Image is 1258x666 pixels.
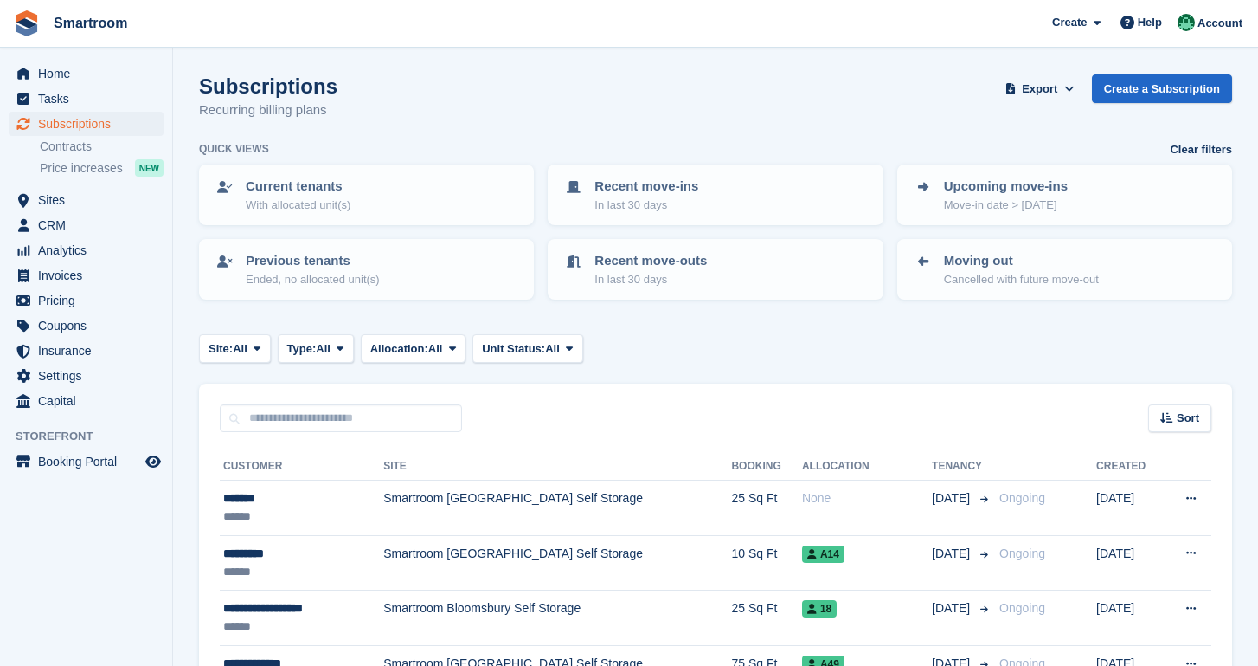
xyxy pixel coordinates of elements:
[731,453,801,481] th: Booking
[9,389,164,413] a: menu
[40,158,164,178] a: Price increases NEW
[383,591,731,646] td: Smartroom Bloomsbury Self Storage
[999,491,1045,505] span: Ongoing
[549,241,881,298] a: Recent move-outs In last 30 days
[802,453,932,481] th: Allocation
[38,288,142,313] span: Pricing
[370,340,428,358] span: Allocation:
[802,600,837,618] span: 18
[482,340,545,358] span: Unit Status:
[383,535,731,591] td: Smartroom [GEOGRAPHIC_DATA] Self Storage
[932,489,973,508] span: [DATE]
[472,334,582,363] button: Unit Status: All
[201,166,532,223] a: Current tenants With allocated unit(s)
[1022,81,1057,98] span: Export
[1138,14,1162,31] span: Help
[40,160,123,177] span: Price increases
[731,535,801,591] td: 10 Sq Ft
[38,314,142,338] span: Coupons
[802,489,932,508] div: None
[594,251,707,271] p: Recent move-outs
[38,87,142,111] span: Tasks
[199,141,269,157] h6: Quick views
[999,601,1045,615] span: Ongoing
[38,263,142,288] span: Invoices
[545,340,560,358] span: All
[246,271,380,288] p: Ended, no allocated unit(s)
[9,314,164,338] a: menu
[383,481,731,536] td: Smartroom [GEOGRAPHIC_DATA] Self Storage
[944,271,1099,288] p: Cancelled with future move-out
[38,339,142,363] span: Insurance
[38,112,142,136] span: Subscriptions
[9,87,164,111] a: menu
[209,340,233,358] span: Site:
[40,139,164,155] a: Contracts
[316,340,331,358] span: All
[38,213,142,237] span: CRM
[38,238,142,262] span: Analytics
[361,334,466,363] button: Allocation: All
[802,546,844,563] span: A14
[1170,141,1232,158] a: Clear filters
[135,159,164,177] div: NEW
[594,177,698,197] p: Recent move-ins
[944,251,1099,271] p: Moving out
[199,74,337,98] h1: Subscriptions
[9,339,164,363] a: menu
[1096,591,1163,646] td: [DATE]
[731,591,801,646] td: 25 Sq Ft
[14,10,40,36] img: stora-icon-8386f47178a22dfd0bd8f6a31ec36ba5ce8667c1dd55bd0f319d3a0aa187defe.svg
[38,449,142,474] span: Booking Portal
[201,241,532,298] a: Previous tenants Ended, no allocated unit(s)
[9,61,164,86] a: menu
[9,213,164,237] a: menu
[932,545,973,563] span: [DATE]
[9,112,164,136] a: menu
[932,599,973,618] span: [DATE]
[9,238,164,262] a: menu
[1096,535,1163,591] td: [DATE]
[233,340,247,358] span: All
[1197,15,1242,32] span: Account
[9,364,164,388] a: menu
[9,449,164,474] a: menu
[278,334,354,363] button: Type: All
[1002,74,1078,103] button: Export
[47,9,134,37] a: Smartroom
[38,188,142,212] span: Sites
[246,251,380,271] p: Previous tenants
[9,263,164,288] a: menu
[1178,14,1195,31] img: Jacob Gabriel
[199,334,271,363] button: Site: All
[594,197,698,214] p: In last 30 days
[246,177,350,197] p: Current tenants
[383,453,731,481] th: Site
[1096,453,1163,481] th: Created
[999,546,1045,560] span: Ongoing
[38,389,142,413] span: Capital
[1177,410,1199,427] span: Sort
[246,197,350,214] p: With allocated unit(s)
[899,166,1230,223] a: Upcoming move-ins Move-in date > [DATE]
[1052,14,1087,31] span: Create
[9,288,164,313] a: menu
[143,451,164,472] a: Preview store
[220,453,383,481] th: Customer
[428,340,443,358] span: All
[899,241,1230,298] a: Moving out Cancelled with future move-out
[932,453,992,481] th: Tenancy
[731,481,801,536] td: 25 Sq Ft
[199,100,337,120] p: Recurring billing plans
[549,166,881,223] a: Recent move-ins In last 30 days
[944,177,1068,197] p: Upcoming move-ins
[287,340,317,358] span: Type:
[16,428,172,445] span: Storefront
[1092,74,1232,103] a: Create a Subscription
[38,364,142,388] span: Settings
[944,197,1068,214] p: Move-in date > [DATE]
[9,188,164,212] a: menu
[594,271,707,288] p: In last 30 days
[1096,481,1163,536] td: [DATE]
[38,61,142,86] span: Home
